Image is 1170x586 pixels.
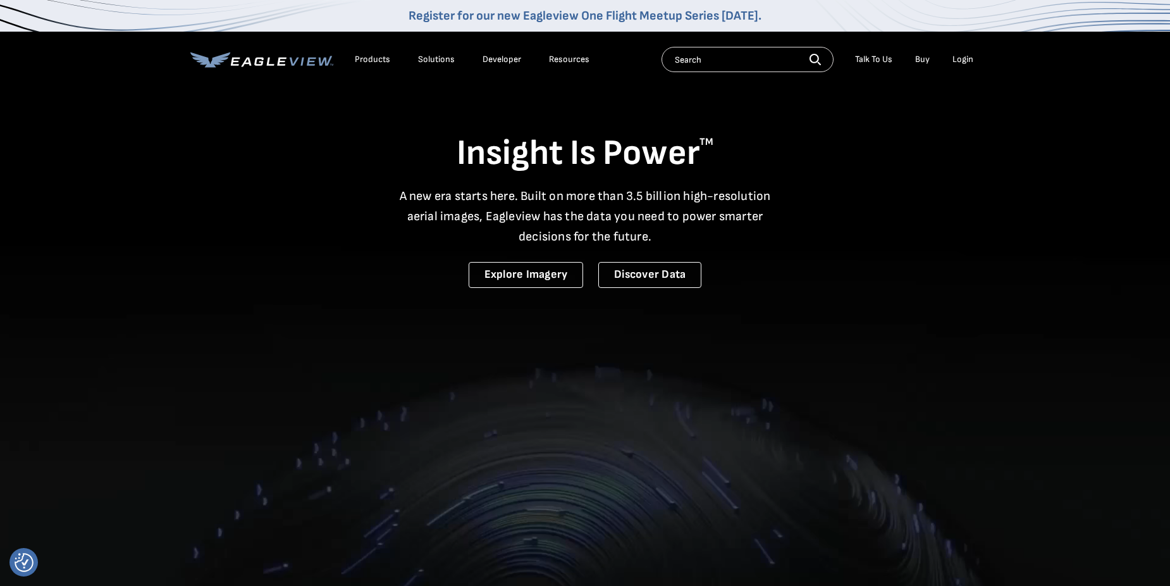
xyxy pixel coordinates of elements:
[952,54,973,65] div: Login
[662,47,834,72] input: Search
[409,8,761,23] a: Register for our new Eagleview One Flight Meetup Series [DATE].
[418,54,455,65] div: Solutions
[355,54,390,65] div: Products
[483,54,521,65] a: Developer
[15,553,34,572] button: Consent Preferences
[190,132,980,176] h1: Insight Is Power
[15,553,34,572] img: Revisit consent button
[915,54,930,65] a: Buy
[391,186,779,247] p: A new era starts here. Built on more than 3.5 billion high-resolution aerial images, Eagleview ha...
[598,262,701,288] a: Discover Data
[469,262,584,288] a: Explore Imagery
[699,136,713,148] sup: TM
[855,54,892,65] div: Talk To Us
[549,54,589,65] div: Resources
